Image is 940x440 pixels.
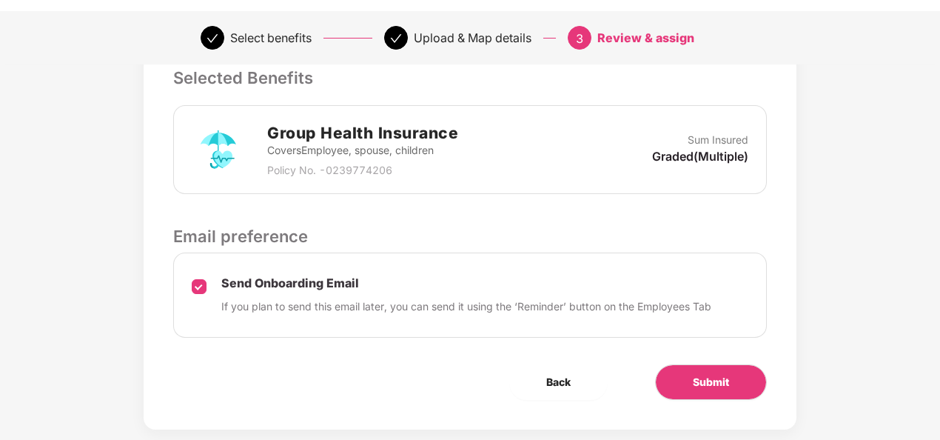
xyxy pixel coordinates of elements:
[192,123,245,176] img: svg+xml;base64,PHN2ZyB4bWxucz0iaHR0cDovL3d3dy53My5vcmcvMjAwMC9zdmciIHdpZHRoPSI3MiIgaGVpZ2h0PSI3Mi...
[693,374,729,390] span: Submit
[267,121,458,145] h2: Group Health Insurance
[597,26,694,50] div: Review & assign
[655,364,767,400] button: Submit
[652,148,748,164] p: Graded(Multiple)
[173,65,767,90] p: Selected Benefits
[546,374,571,390] span: Back
[414,26,531,50] div: Upload & Map details
[576,31,583,46] span: 3
[688,132,748,148] p: Sum Insured
[267,162,458,179] p: Policy No. - 0239774206
[390,33,402,44] span: check
[221,299,711,315] p: If you plan to send this email later, you can send it using the ‘Reminder’ button on the Employee...
[509,364,608,400] button: Back
[207,33,218,44] span: check
[267,142,458,159] p: Covers Employee, spouse, children
[221,276,711,291] p: Send Onboarding Email
[230,26,312,50] div: Select benefits
[173,224,767,249] p: Email preference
